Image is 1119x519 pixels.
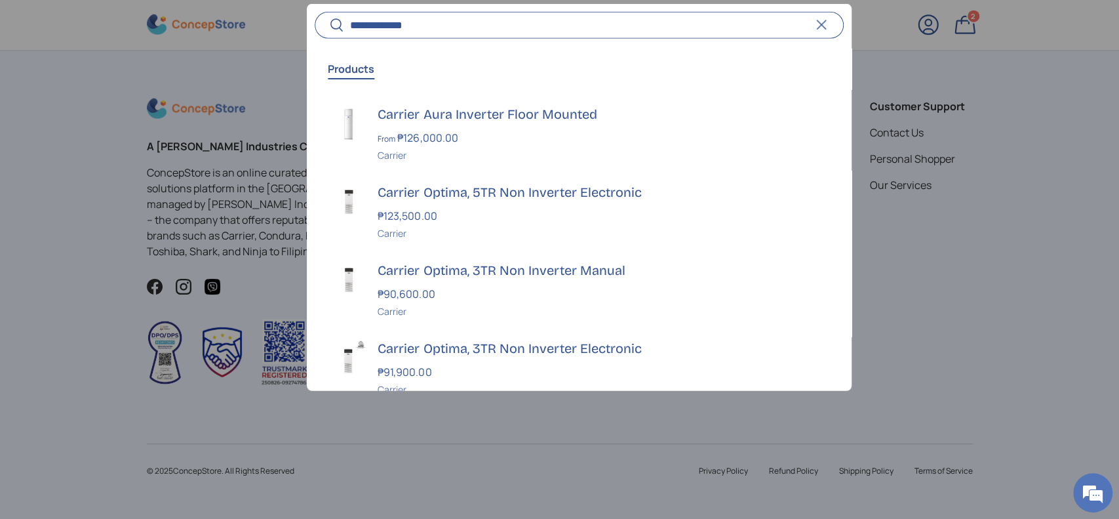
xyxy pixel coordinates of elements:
[378,364,435,379] strong: ₱91,900.00
[76,165,181,298] span: We're online!
[7,358,250,404] textarea: Type your message and hit 'Enter'
[328,53,374,83] button: Products
[378,286,438,301] strong: ₱90,600.00
[330,104,367,141] img: carrier-3-0-tr-xfv-premium-floorstanding-closed-swing-single-unit-full-view-concepstore
[378,226,827,239] div: Carrier
[378,382,827,396] div: Carrier
[215,7,246,38] div: Minimize live chat window
[378,304,827,318] div: Carrier
[378,182,827,201] h3: Carrier Optima, 5TR Non Inverter Electronic
[378,339,827,357] h3: Carrier Optima, 3TR Non Inverter Electronic
[378,133,395,144] span: From
[378,148,827,161] div: Carrier
[378,208,440,222] strong: ₱123,500.00
[307,328,851,406] a: Carrier Optima, 3TR Non Inverter Electronic ₱91,900.00 Carrier
[68,73,220,91] div: Chat with us now
[397,130,461,144] strong: ₱126,000.00
[307,172,851,250] a: carrier-optima-5tr-non-inverter-floor-standing-aircon-unit-full-view-concepstore Carrier Optima, ...
[378,260,827,279] h3: Carrier Optima, 3TR Non Inverter Manual
[378,104,827,123] h3: Carrier Aura Inverter Floor Mounted
[307,94,851,172] a: carrier-3-0-tr-xfv-premium-floorstanding-closed-swing-single-unit-full-view-concepstore Carrier A...
[330,260,367,297] img: carrier-optima-3tr-non-inverter-manual-floor-standing-aircon-unit-full-view-concepstore
[330,182,367,219] img: carrier-optima-5tr-non-inverter-floor-standing-aircon-unit-full-view-concepstore
[307,250,851,328] a: carrier-optima-3tr-non-inverter-manual-floor-standing-aircon-unit-full-view-concepstore Carrier O...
